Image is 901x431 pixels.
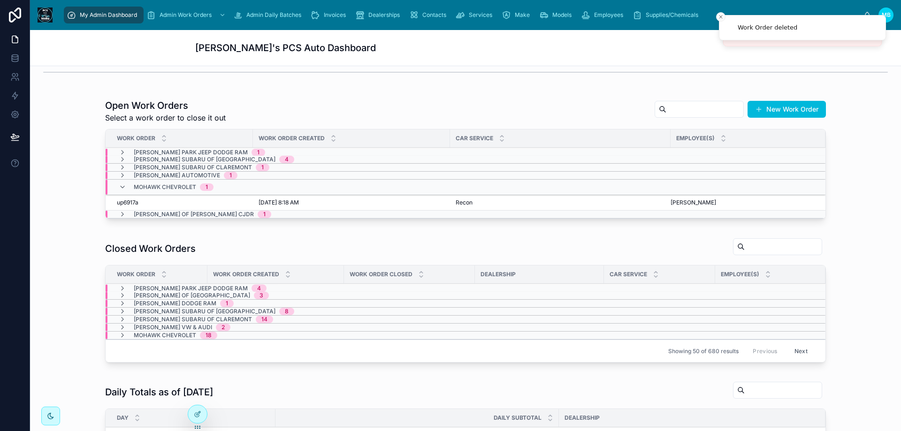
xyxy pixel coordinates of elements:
[738,23,797,32] div: Work Order deleted
[260,292,263,299] div: 3
[578,7,630,23] a: Employees
[671,199,716,206] span: [PERSON_NAME]
[105,242,196,255] h1: Closed Work Orders
[494,414,542,422] span: Daily Subtotal
[515,11,530,19] span: Make
[229,172,232,179] div: 1
[246,11,301,19] span: Admin Daily Batches
[882,11,891,19] span: MB
[716,12,725,22] button: Close toast
[134,156,275,163] span: [PERSON_NAME] Subaru of [GEOGRAPHIC_DATA]
[748,101,826,118] button: New Work Order
[456,135,493,142] span: Car Service
[671,199,814,206] a: [PERSON_NAME]
[134,149,248,156] span: [PERSON_NAME] Park Jeep Dodge Ram
[117,135,155,142] span: Work Order
[105,112,226,123] span: Select a work order to close it out
[456,199,473,206] span: Recon
[134,183,196,191] span: Mohawk Chevrolet
[610,271,647,278] span: Car Service
[788,344,814,358] button: Next
[160,11,212,19] span: Admin Work Orders
[350,271,412,278] span: Work Order Closed
[226,300,228,307] div: 1
[646,11,698,19] span: Supplies/Chemicals
[676,135,715,142] span: Employee(s)
[230,7,308,23] a: Admin Daily Batches
[134,332,196,339] span: Mohawk Chevrolet
[453,7,499,23] a: Services
[552,11,572,19] span: Models
[352,7,406,23] a: Dealerships
[38,8,53,23] img: App logo
[456,199,665,206] a: Recon
[105,99,226,112] h1: Open Work Orders
[134,324,212,331] span: [PERSON_NAME] VW & Audi
[368,11,400,19] span: Dealerships
[499,7,536,23] a: Make
[213,271,279,278] span: Work Order Created
[206,183,208,191] div: 1
[134,292,250,299] span: [PERSON_NAME] of [GEOGRAPHIC_DATA]
[144,7,230,23] a: Admin Work Orders
[117,199,138,206] span: up6917a
[594,11,623,19] span: Employees
[80,11,137,19] span: My Admin Dashboard
[134,285,248,292] span: [PERSON_NAME] Park Jeep Dodge Ram
[263,211,266,218] div: 1
[406,7,453,23] a: Contacts
[134,211,254,218] span: [PERSON_NAME] of [PERSON_NAME] CJDR
[259,199,444,206] a: [DATE] 8:18 AM
[469,11,492,19] span: Services
[117,199,247,206] a: up6917a
[261,164,264,171] div: 1
[422,11,446,19] span: Contacts
[60,5,863,25] div: scrollable content
[134,164,252,171] span: [PERSON_NAME] Subaru of Claremont
[195,41,376,54] h1: [PERSON_NAME]'s PCS Auto Dashboard
[64,7,144,23] a: My Admin Dashboard
[308,7,352,23] a: Invoices
[117,414,129,422] span: Day
[324,11,346,19] span: Invoices
[257,285,261,292] div: 4
[105,386,213,399] h1: Daily Totals as of [DATE]
[630,7,705,23] a: Supplies/Chemicals
[117,271,155,278] span: Work Order
[668,348,739,355] span: Showing 50 of 680 results
[134,172,220,179] span: [PERSON_NAME] Automotive
[134,300,216,307] span: [PERSON_NAME] Dodge Ram
[257,149,260,156] div: 1
[259,199,299,206] span: [DATE] 8:18 AM
[536,7,578,23] a: Models
[134,316,252,323] span: [PERSON_NAME] Subaru of Claremont
[259,135,325,142] span: Work Order Created
[481,271,516,278] span: Dealership
[261,316,267,323] div: 14
[221,324,225,331] div: 2
[565,414,600,422] span: Dealership
[285,156,289,163] div: 4
[285,308,289,315] div: 8
[134,308,275,315] span: [PERSON_NAME] Subaru of [GEOGRAPHIC_DATA]
[206,332,212,339] div: 18
[721,271,759,278] span: Employee(s)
